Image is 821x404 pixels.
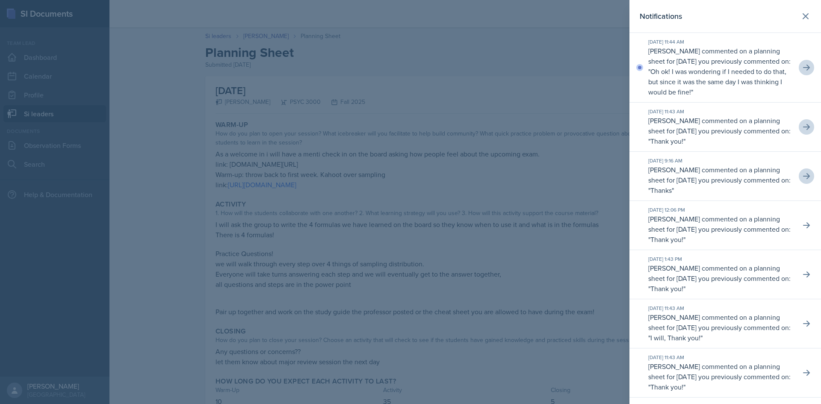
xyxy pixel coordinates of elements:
p: Thanks [650,186,672,195]
p: I will, Thank you! [650,333,700,342]
p: [PERSON_NAME] commented on a planning sheet for [DATE] you previously commented on: " " [648,115,794,146]
p: Thank you! [650,382,683,392]
p: [PERSON_NAME] commented on a planning sheet for [DATE] you previously commented on: " " [648,361,794,392]
h2: Notifications [640,10,682,22]
p: Oh ok! I was wondering if I needed to do that, but since it was the same day I was thinking I wou... [648,67,786,97]
div: [DATE] 11:43 AM [648,108,794,115]
div: [DATE] 12:06 PM [648,206,794,214]
p: Thank you! [650,136,683,146]
div: [DATE] 1:43 PM [648,255,794,263]
p: [PERSON_NAME] commented on a planning sheet for [DATE] you previously commented on: " " [648,165,794,195]
div: [DATE] 11:43 AM [648,354,794,361]
p: [PERSON_NAME] commented on a planning sheet for [DATE] you previously commented on: " " [648,46,794,97]
p: [PERSON_NAME] commented on a planning sheet for [DATE] you previously commented on: " " [648,312,794,343]
div: [DATE] 9:16 AM [648,157,794,165]
div: [DATE] 11:43 AM [648,304,794,312]
p: Thank you! [650,235,683,244]
p: [PERSON_NAME] commented on a planning sheet for [DATE] you previously commented on: " " [648,214,794,245]
p: Thank you! [650,284,683,293]
p: [PERSON_NAME] commented on a planning sheet for [DATE] you previously commented on: " " [648,263,794,294]
div: [DATE] 11:44 AM [648,38,794,46]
